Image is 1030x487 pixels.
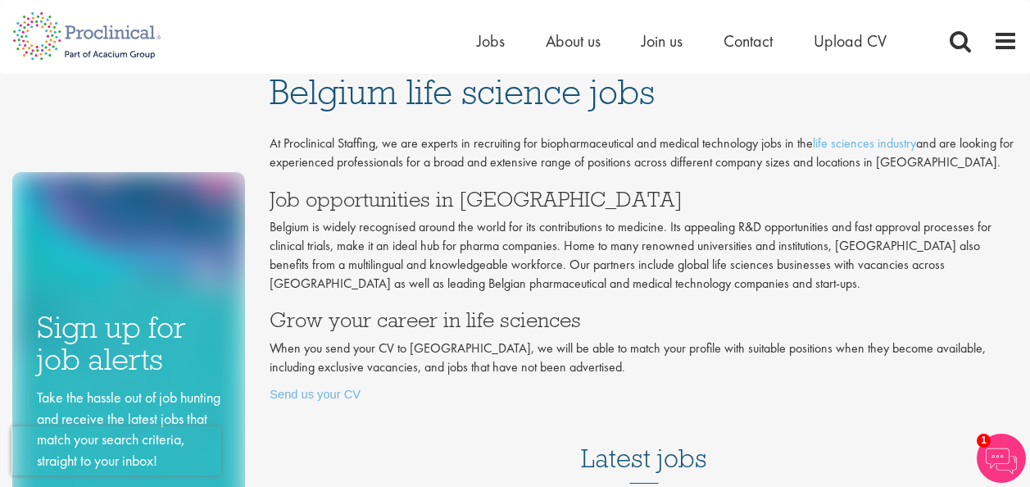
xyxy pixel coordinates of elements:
iframe: reCAPTCHA [11,426,221,476]
p: When you send your CV to [GEOGRAPHIC_DATA], we will be able to match your profile with suitable p... [270,339,1018,377]
a: Join us [642,30,683,52]
a: Send us your CV [270,388,361,401]
a: Upload CV [814,30,887,52]
img: Chatbot [977,434,1026,483]
h3: Grow your career in life sciences [270,309,1018,330]
a: Contact [724,30,773,52]
span: 1 [977,434,991,448]
h3: Latest jobs [581,403,707,484]
a: life sciences industry [813,134,916,152]
p: Belgium is widely recognised around the world for its contributions to medicine. Its appealing R&... [270,218,1018,293]
a: About us [546,30,601,52]
span: Belgium life science jobs [270,70,655,114]
a: Jobs [477,30,505,52]
p: At Proclinical Staffing, we are experts in recruiting for biopharmaceutical and medical technolog... [270,134,1018,172]
h3: Sign up for job alerts [37,312,220,375]
h3: Job opportunities in [GEOGRAPHIC_DATA] [270,189,1018,210]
